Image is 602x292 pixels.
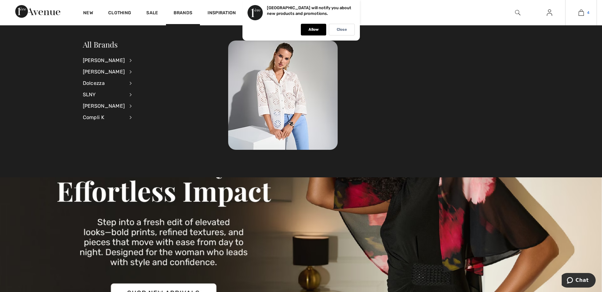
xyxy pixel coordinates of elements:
[267,5,351,16] p: [GEOGRAPHIC_DATA] will notify you about new products and promotions.
[542,9,557,17] a: Sign In
[174,10,193,17] a: Brands
[83,39,118,49] a: All Brands
[562,273,596,289] iframe: Opens a widget where you can chat to one of our agents
[228,41,338,150] img: All Brands
[108,10,131,17] a: Clothing
[83,78,125,89] div: Dolcezza
[83,89,125,100] div: SLNY
[83,10,93,17] a: New
[337,27,347,32] p: Close
[547,9,552,16] img: My Info
[587,10,589,16] span: 4
[515,9,520,16] img: search the website
[83,112,125,123] div: Compli K
[308,27,319,32] p: Allow
[15,5,60,18] img: 1ère Avenue
[579,9,584,16] img: My Bag
[228,92,338,98] a: All Brands
[83,100,125,112] div: [PERSON_NAME]
[83,66,125,78] div: [PERSON_NAME]
[83,55,125,66] div: [PERSON_NAME]
[146,10,158,17] a: Sale
[566,9,597,16] a: 4
[208,10,236,17] span: Inspiration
